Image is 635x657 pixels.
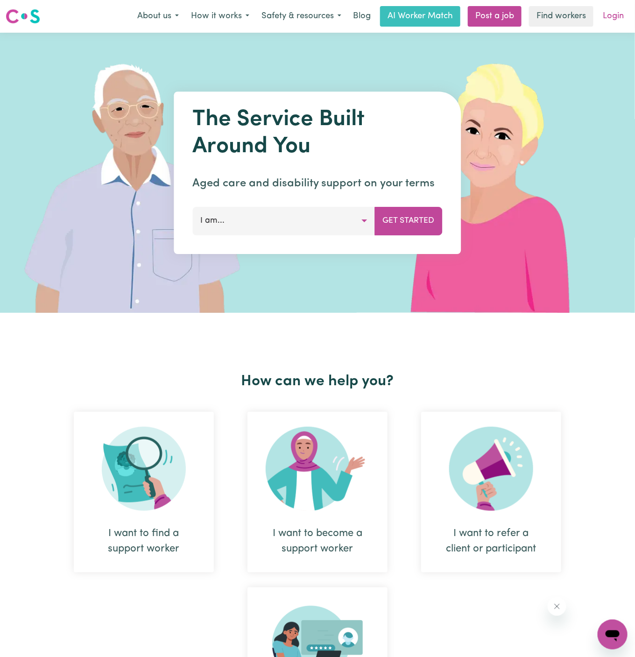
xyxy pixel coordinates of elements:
[375,207,443,235] button: Get Started
[193,106,443,160] h1: The Service Built Around You
[597,6,629,27] a: Login
[102,427,186,511] img: Search
[255,7,347,26] button: Safety & resources
[347,6,376,27] a: Blog
[421,412,561,572] div: I want to refer a client or participant
[6,6,40,27] a: Careseekers logo
[247,412,388,572] div: I want to become a support worker
[185,7,255,26] button: How it works
[193,207,375,235] button: I am...
[266,427,369,511] img: Become Worker
[131,7,185,26] button: About us
[6,7,56,14] span: Need any help?
[468,6,522,27] a: Post a job
[444,526,539,557] div: I want to refer a client or participant
[74,412,214,572] div: I want to find a support worker
[449,427,533,511] img: Refer
[6,8,40,25] img: Careseekers logo
[57,373,578,390] h2: How can we help you?
[380,6,460,27] a: AI Worker Match
[193,175,443,192] p: Aged care and disability support on your terms
[96,526,191,557] div: I want to find a support worker
[529,6,593,27] a: Find workers
[598,620,628,650] iframe: Button to launch messaging window
[270,526,365,557] div: I want to become a support worker
[548,597,566,616] iframe: Close message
